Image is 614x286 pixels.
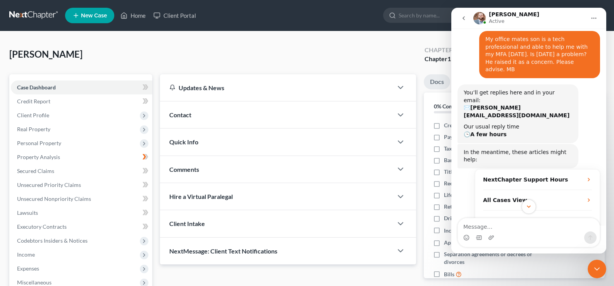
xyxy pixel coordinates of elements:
span: Appraisal reports [444,239,486,247]
span: Drivers license & social security card [444,214,532,222]
span: Income Documents [444,227,490,235]
span: New Case [81,13,107,19]
span: Life insurance policies [444,191,497,199]
div: Chapter [425,46,454,55]
a: Credit Report [11,94,152,108]
div: Updates & News [169,84,384,92]
span: Unsecured Nonpriority Claims [17,195,91,202]
iframe: Intercom live chat [451,8,606,253]
span: Credit Counseling Certificate [444,122,513,129]
span: Titles to motor vehicles [444,168,500,176]
span: Lawsuits [17,209,38,216]
a: Client Portal [150,9,200,22]
a: Unsecured Nonpriority Claims [11,192,152,206]
span: NextMessage: Client Text Notifications [169,247,277,255]
span: Quick Info [169,138,198,146]
span: Executory Contracts [17,223,67,230]
span: Secured Claims [17,168,54,174]
span: Recorded mortgages and deeds [444,180,519,187]
span: Comments [169,166,199,173]
a: Home [117,9,150,22]
a: Secured Claims [11,164,152,178]
span: Client Intake [169,220,205,227]
a: Unsecured Priority Claims [11,178,152,192]
iframe: Intercom live chat [588,260,606,278]
span: Credit Report [17,98,50,104]
span: Expenses [17,265,39,272]
span: Income [17,251,35,258]
span: Pay advices [444,133,472,141]
span: Real Property [17,126,50,132]
a: Property Analysis [11,150,152,164]
span: Codebtors Insiders & Notices [17,237,88,244]
span: Bills [444,271,454,278]
span: Separation agreements or decrees of divorces [444,250,553,266]
strong: 0% Completed [434,103,469,110]
a: Lawsuits [11,206,152,220]
span: [PERSON_NAME] [9,48,83,60]
span: Client Profile [17,112,49,118]
span: Miscellaneous [17,279,52,286]
span: Hire a Virtual Paralegal [169,193,233,200]
span: Retirement account statements [444,203,519,211]
input: Search by name... [399,8,470,22]
span: Bank statements [444,156,484,164]
a: Docs [424,74,450,89]
span: Contact [169,111,191,118]
span: Tax returns [444,145,471,152]
span: Case Dashboard [17,84,56,91]
span: Property Analysis [17,154,60,160]
span: Personal Property [17,140,61,146]
a: Executory Contracts [11,220,152,234]
span: Unsecured Priority Claims [17,182,81,188]
span: 13 [447,55,454,62]
a: Case Dashboard [11,80,152,94]
div: Chapter [425,55,454,63]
